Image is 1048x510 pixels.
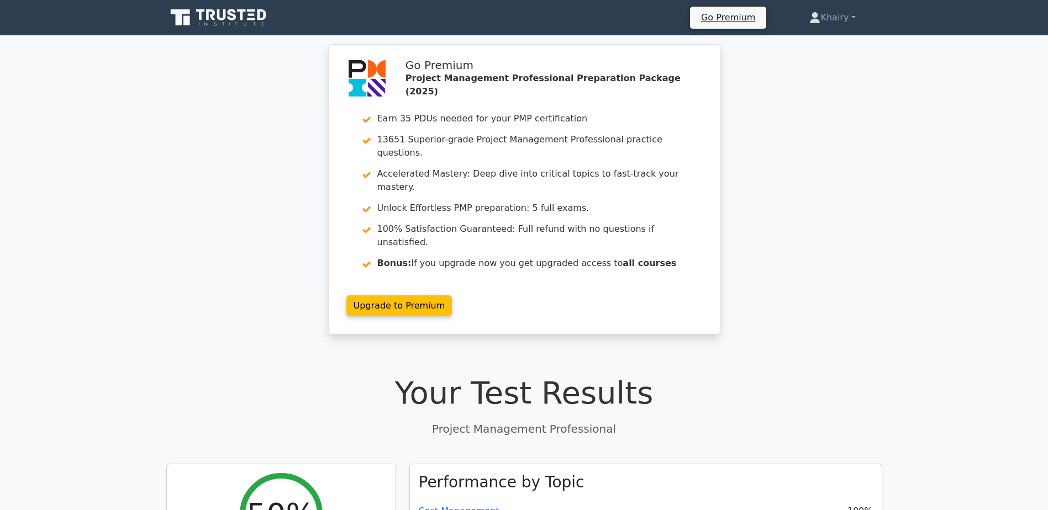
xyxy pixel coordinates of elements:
[166,421,882,437] p: Project Management Professional
[166,374,882,411] h1: Your Test Results
[419,473,584,492] h3: Performance by Topic
[783,7,882,29] a: Khairy
[694,10,762,25] a: Go Premium
[346,295,452,316] a: Upgrade to Premium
